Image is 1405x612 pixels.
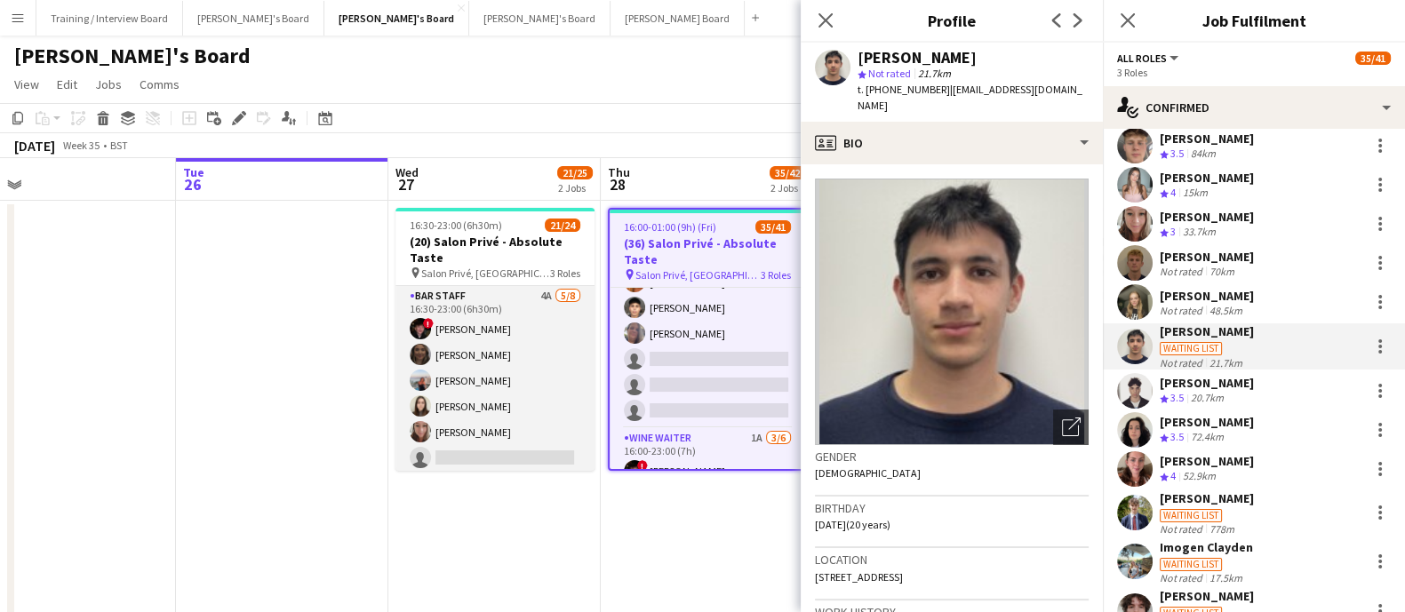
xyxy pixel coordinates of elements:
[1170,391,1184,404] span: 3.5
[1170,186,1176,199] span: 4
[1160,131,1254,147] div: [PERSON_NAME]
[801,122,1103,164] div: Bio
[770,166,805,179] span: 35/42
[324,1,469,36] button: [PERSON_NAME]'s Board
[1160,453,1254,469] div: [PERSON_NAME]
[14,137,55,155] div: [DATE]
[1355,52,1391,65] span: 35/41
[1170,469,1176,482] span: 4
[858,83,950,96] span: t. [PHONE_NUMBER]
[14,76,39,92] span: View
[393,174,419,195] span: 27
[1160,375,1254,391] div: [PERSON_NAME]
[1187,391,1227,406] div: 20.7km
[180,174,204,195] span: 26
[1160,558,1222,571] div: Waiting list
[36,1,183,36] button: Training / Interview Board
[395,208,595,471] app-job-card: 16:30-23:00 (6h30m)21/24(20) Salon Privé - Absolute Taste Salon Privé, [GEOGRAPHIC_DATA]3 RolesBA...
[605,174,630,195] span: 28
[815,518,890,531] span: [DATE] (20 years)
[624,220,716,234] span: 16:00-01:00 (9h) (Fri)
[1160,509,1222,522] div: Waiting list
[801,9,1103,32] h3: Profile
[395,234,595,266] h3: (20) Salon Privé - Absolute Taste
[1170,147,1184,160] span: 3.5
[1206,304,1246,317] div: 48.5km
[755,220,791,234] span: 35/41
[1160,342,1222,355] div: Waiting list
[1160,209,1254,225] div: [PERSON_NAME]
[1179,186,1211,201] div: 15km
[1206,522,1238,536] div: 778m
[1103,86,1405,129] div: Confirmed
[608,164,630,180] span: Thu
[1160,414,1254,430] div: [PERSON_NAME]
[95,76,122,92] span: Jobs
[637,460,648,471] span: !
[858,50,977,66] div: [PERSON_NAME]
[395,286,595,527] app-card-role: BAR STAFF4A5/816:30-23:00 (6h30m)![PERSON_NAME][PERSON_NAME][PERSON_NAME][PERSON_NAME][PERSON_NAME]
[611,1,745,36] button: [PERSON_NAME] Board
[635,268,761,282] span: Salon Privé, [GEOGRAPHIC_DATA]
[421,266,550,280] span: Salon Privé, [GEOGRAPHIC_DATA]
[1160,288,1254,304] div: [PERSON_NAME]
[557,166,593,179] span: 21/25
[608,208,807,471] app-job-card: 16:00-01:00 (9h) (Fri)35/41(36) Salon Privé - Absolute Taste Salon Privé, [GEOGRAPHIC_DATA]3 Role...
[410,219,502,232] span: 16:30-23:00 (6h30m)
[1160,539,1253,555] div: Imogen Clayden
[545,219,580,232] span: 21/24
[1179,469,1219,484] div: 52.9km
[1170,225,1176,238] span: 3
[868,67,911,80] span: Not rated
[1117,66,1391,79] div: 3 Roles
[815,466,921,480] span: [DEMOGRAPHIC_DATA]
[1117,52,1181,65] button: All roles
[1117,52,1167,65] span: All roles
[815,179,1089,445] img: Crew avatar or photo
[1160,323,1254,339] div: [PERSON_NAME]
[550,266,580,280] span: 3 Roles
[1160,588,1254,604] div: [PERSON_NAME]
[469,1,611,36] button: [PERSON_NAME]'s Board
[88,73,129,96] a: Jobs
[423,318,434,329] span: !
[1170,430,1184,443] span: 3.5
[1160,490,1254,506] div: [PERSON_NAME]
[7,73,46,96] a: View
[1160,265,1206,278] div: Not rated
[1160,522,1206,536] div: Not rated
[815,449,1089,465] h3: Gender
[1187,147,1219,162] div: 84km
[183,164,204,180] span: Tue
[1206,265,1238,278] div: 70km
[610,235,805,267] h3: (36) Salon Privé - Absolute Taste
[1053,409,1089,445] div: Open photos pop-in
[183,1,324,36] button: [PERSON_NAME]'s Board
[110,139,128,152] div: BST
[1160,170,1254,186] div: [PERSON_NAME]
[14,43,251,69] h1: [PERSON_NAME]'s Board
[1103,9,1405,32] h3: Job Fulfilment
[1160,304,1206,317] div: Not rated
[1160,356,1206,370] div: Not rated
[1179,225,1219,240] div: 33.7km
[815,552,1089,568] h3: Location
[1187,430,1227,445] div: 72.4km
[395,164,419,180] span: Wed
[558,181,592,195] div: 2 Jobs
[815,500,1089,516] h3: Birthday
[140,76,180,92] span: Comms
[761,268,791,282] span: 3 Roles
[770,181,804,195] div: 2 Jobs
[57,76,77,92] span: Edit
[1206,356,1246,370] div: 21.7km
[59,139,103,152] span: Week 35
[132,73,187,96] a: Comms
[50,73,84,96] a: Edit
[1206,571,1246,584] div: 17.5km
[815,570,903,584] span: [STREET_ADDRESS]
[1160,249,1254,265] div: [PERSON_NAME]
[858,83,1082,112] span: | [EMAIL_ADDRESS][DOMAIN_NAME]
